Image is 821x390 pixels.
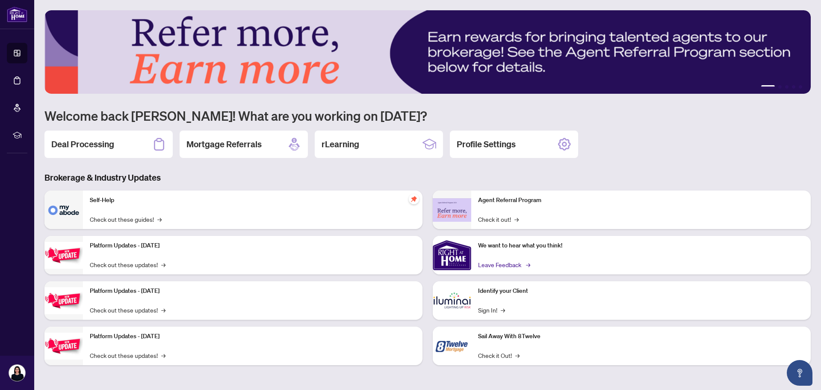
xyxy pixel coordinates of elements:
[409,194,419,204] span: pushpin
[161,305,165,315] span: →
[761,85,775,89] button: 1
[157,214,162,224] span: →
[515,351,520,360] span: →
[478,286,804,296] p: Identify your Client
[501,305,505,315] span: →
[44,172,811,184] h3: Brokerage & Industry Updates
[90,241,416,250] p: Platform Updates - [DATE]
[478,305,505,315] a: Sign In!→
[778,85,782,89] button: 2
[478,260,529,269] a: Leave Feedback→
[514,214,519,224] span: →
[433,327,471,365] img: Sail Away With 8Twelve
[90,260,165,269] a: Check out these updates!→
[90,351,165,360] a: Check out these updates!→
[792,85,795,89] button: 4
[161,260,165,269] span: →
[433,198,471,222] img: Agent Referral Program
[478,196,804,205] p: Agent Referral Program
[90,196,416,205] p: Self-Help
[787,360,812,386] button: Open asap
[90,332,416,341] p: Platform Updates - [DATE]
[44,287,83,314] img: Platform Updates - July 8, 2025
[433,236,471,274] img: We want to hear what you think!
[526,260,530,269] span: →
[90,305,165,315] a: Check out these updates!→
[433,281,471,320] img: Identify your Client
[44,191,83,229] img: Self-Help
[44,242,83,269] img: Platform Updates - July 21, 2025
[9,365,25,381] img: Profile Icon
[44,107,811,124] h1: Welcome back [PERSON_NAME]! What are you working on [DATE]?
[322,138,359,150] h2: rLearning
[161,351,165,360] span: →
[7,6,27,22] img: logo
[90,286,416,296] p: Platform Updates - [DATE]
[478,214,519,224] a: Check it out!→
[478,351,520,360] a: Check it Out!→
[457,138,516,150] h2: Profile Settings
[51,138,114,150] h2: Deal Processing
[478,241,804,250] p: We want to hear what you think!
[478,332,804,341] p: Sail Away With 8Twelve
[785,85,789,89] button: 3
[44,333,83,360] img: Platform Updates - June 23, 2025
[186,138,262,150] h2: Mortgage Referrals
[44,10,811,94] img: Slide 0
[90,214,162,224] a: Check out these guides!→
[799,85,802,89] button: 5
